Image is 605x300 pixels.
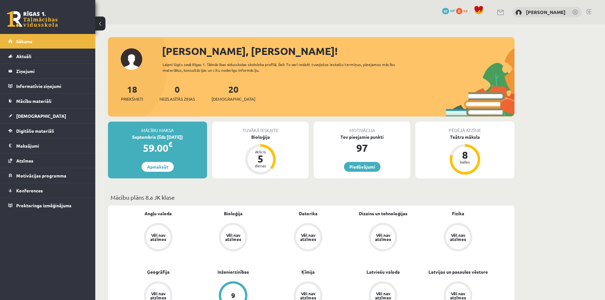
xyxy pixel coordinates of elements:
[299,291,317,300] div: Vēl nav atzīmes
[108,122,207,134] div: Mācību maksa
[344,162,380,172] a: Piedāvājumi
[8,49,87,63] a: Aktuāli
[8,198,87,213] a: Proktoringa izmēģinājums
[212,83,255,102] a: 20[DEMOGRAPHIC_DATA]
[121,223,196,253] a: Vēl nav atzīmes
[251,154,270,164] div: 5
[111,193,512,202] p: Mācību plāns 8.a JK klase
[314,140,410,156] div: 97
[149,233,167,241] div: Vēl nav atzīmes
[162,43,514,59] div: [PERSON_NAME], [PERSON_NAME]!
[526,9,566,15] a: [PERSON_NAME]
[8,123,87,138] a: Digitālie materiāli
[224,210,243,217] a: Bioloģija
[16,203,71,208] span: Proktoringa izmēģinājums
[218,269,249,275] a: Inženierzinības
[442,8,455,13] a: 97 mP
[212,96,255,102] span: [DEMOGRAPHIC_DATA]
[299,233,317,241] div: Vēl nav atzīmes
[449,291,467,300] div: Vēl nav atzīmes
[163,62,407,73] div: Laipni lūgts savā Rīgas 1. Tālmācības vidusskolas skolnieka profilā. Šeit Tu vari redzēt tuvojošo...
[8,138,87,153] a: Maksājumi
[16,98,51,104] span: Mācību materiāli
[251,164,270,168] div: dienas
[428,269,488,275] a: Latvijas un pasaules vēsture
[374,233,392,241] div: Vēl nav atzīmes
[16,38,32,44] span: Sākums
[463,8,467,13] span: xp
[16,173,66,178] span: Motivācijas programma
[314,122,410,134] div: Motivācija
[455,160,474,164] div: balles
[212,134,309,140] div: Bioloģija
[359,210,407,217] a: Dizains un tehnoloģijas
[212,122,309,134] div: Tuvākā ieskaite
[149,291,167,300] div: Vēl nav atzīmes
[515,10,522,16] img: Margarita Borsa
[8,183,87,198] a: Konferences
[142,162,174,172] a: Apmaksāt
[159,83,195,102] a: 0Neizlasītās ziņas
[346,223,420,253] a: Vēl nav atzīmes
[271,223,346,253] a: Vēl nav atzīmes
[16,53,31,59] span: Aktuāli
[8,79,87,93] a: Informatīvie ziņojumi
[8,168,87,183] a: Motivācijas programma
[314,134,410,140] div: Tev pieejamie punkti
[121,83,143,102] a: 18Priekšmeti
[452,210,464,217] a: Fizika
[159,96,195,102] span: Neizlasītās ziņas
[456,8,462,14] span: 0
[450,8,455,13] span: mP
[455,150,474,160] div: 8
[299,210,318,217] a: Datorika
[8,34,87,49] a: Sākums
[145,210,172,217] a: Angļu valoda
[7,11,58,27] a: Rīgas 1. Tālmācības vidusskola
[8,109,87,123] a: [DEMOGRAPHIC_DATA]
[415,122,514,134] div: Pēdējā atzīme
[224,233,242,241] div: Vēl nav atzīmes
[8,153,87,168] a: Atzīmes
[147,269,170,275] a: Ģeogrāfija
[415,134,514,176] a: Teātra māksla 8 balles
[8,94,87,108] a: Mācību materiāli
[196,223,271,253] a: Vēl nav atzīmes
[108,140,207,156] div: 59.00
[16,138,87,153] legend: Maksājumi
[374,291,392,300] div: Vēl nav atzīmes
[231,292,235,299] div: 9
[415,134,514,140] div: Teātra māksla
[16,128,54,134] span: Digitālie materiāli
[251,150,270,154] div: Atlicis
[16,158,33,163] span: Atzīmes
[16,64,87,78] legend: Ziņojumi
[456,8,471,13] a: 0 xp
[16,79,87,93] legend: Informatīvie ziņojumi
[16,113,66,119] span: [DEMOGRAPHIC_DATA]
[121,96,143,102] span: Priekšmeti
[108,134,207,140] div: Septembris (līdz [DATE])
[212,134,309,176] a: Bioloģija Atlicis 5 dienas
[168,140,172,149] span: €
[449,233,467,241] div: Vēl nav atzīmes
[420,223,495,253] a: Vēl nav atzīmes
[301,269,315,275] a: Ķīmija
[16,188,43,193] span: Konferences
[442,8,449,14] span: 97
[8,64,87,78] a: Ziņojumi
[366,269,400,275] a: Latviešu valoda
